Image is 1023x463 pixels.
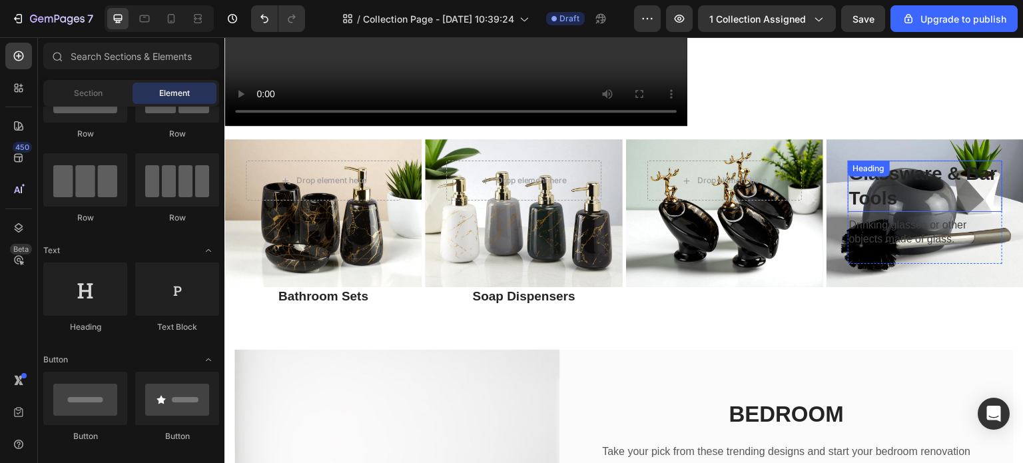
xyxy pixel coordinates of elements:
span: Collection Page - [DATE] 10:39:24 [363,12,514,26]
div: Undo/Redo [251,5,305,32]
div: Text Block [135,321,219,333]
span: / [357,12,360,26]
div: 450 [13,142,32,153]
div: Row [135,128,219,140]
p: BEDROOM [374,363,751,392]
span: Toggle open [198,349,219,370]
p: Soap Dispensers [202,251,396,268]
div: Button [43,430,127,442]
div: Open Intercom Messenger [978,398,1010,430]
p: Drinking glasses or other objects made of glass. [625,181,777,209]
span: Draft [559,13,579,25]
div: Beta [10,244,32,254]
div: Row [135,212,219,224]
p: Glassware & Bar Tools [625,125,777,173]
button: Save [841,5,885,32]
div: Drop element here [272,138,342,149]
span: Save [852,13,874,25]
div: Row [43,128,127,140]
input: Search Sections & Elements [43,43,219,69]
span: Button [43,354,68,366]
button: 1 collection assigned [698,5,836,32]
div: Button [135,430,219,442]
span: Section [74,87,103,99]
div: Background Image [402,102,599,250]
p: 7 [87,11,93,27]
span: Text [43,244,60,256]
span: Toggle open [198,240,219,261]
div: Row [43,212,127,224]
div: Drop element here [473,138,543,149]
div: Overlay [402,102,599,250]
button: Upgrade to publish [890,5,1018,32]
button: 7 [5,5,99,32]
p: Take your pick from these trending designs and start your bedroom renovation journey [DATE] [374,405,751,444]
span: Element [159,87,190,99]
iframe: Design area [224,37,1023,463]
div: Upgrade to publish [902,12,1006,26]
div: Heading [626,125,663,137]
div: Heading [43,321,127,333]
span: 1 collection assigned [709,12,806,26]
h3: Rich Text Editor. Editing area: main [200,250,398,269]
